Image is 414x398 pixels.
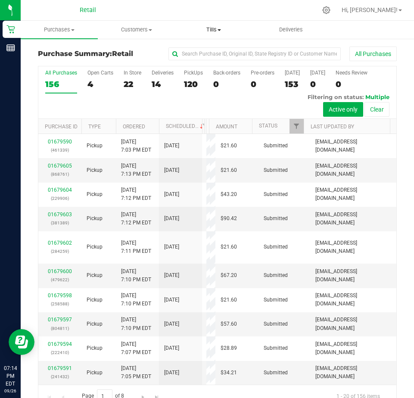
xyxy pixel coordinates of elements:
[45,124,78,130] a: Purchase ID
[121,316,151,332] span: [DATE] 7:10 PM EDT
[264,369,288,377] span: Submitted
[87,320,103,328] span: Pickup
[48,240,72,246] a: 01679602
[121,162,151,178] span: [DATE] 7:13 PM EDT
[264,344,288,352] span: Submitted
[166,123,205,129] a: Scheduled
[44,324,76,333] p: (804811)
[315,316,391,332] span: [EMAIL_ADDRESS][DOMAIN_NAME]
[221,142,237,150] span: $21.60
[364,102,389,117] button: Clear
[121,340,151,357] span: [DATE] 7:07 PM EDT
[98,26,174,34] span: Customers
[87,243,103,251] span: Pickup
[311,124,354,130] a: Last Updated By
[87,190,103,199] span: Pickup
[87,79,113,89] div: 4
[6,44,15,52] inline-svg: Reports
[310,79,325,89] div: 0
[315,364,391,381] span: [EMAIL_ADDRESS][DOMAIN_NAME]
[164,215,179,223] span: [DATE]
[221,166,237,174] span: $21.60
[87,296,103,304] span: Pickup
[48,341,72,347] a: 01679594
[251,79,274,89] div: 0
[164,320,179,328] span: [DATE]
[87,271,103,280] span: Pickup
[251,70,274,76] div: Pre-orders
[206,119,209,134] th: Address
[285,79,300,89] div: 153
[80,6,96,14] span: Retail
[175,21,252,39] a: Tills
[152,79,174,89] div: 14
[264,271,288,280] span: Submitted
[48,139,72,145] a: 01679590
[315,340,391,357] span: [EMAIL_ADDRESS][DOMAIN_NAME]
[168,47,341,60] input: Search Purchase ID, Original ID, State Registry ID or Customer Name...
[221,296,237,304] span: $21.60
[38,50,158,58] h3: Purchase Summary:
[44,348,76,357] p: (222410)
[121,364,151,381] span: [DATE] 7:05 PM EDT
[45,70,77,76] div: All Purchases
[121,186,151,202] span: [DATE] 7:12 PM EDT
[164,166,179,174] span: [DATE]
[48,163,72,169] a: 01679605
[176,26,252,34] span: Tills
[308,93,364,100] span: Filtering on status:
[164,271,179,280] span: [DATE]
[289,119,304,134] a: Filter
[44,300,76,308] p: (258588)
[44,373,76,381] p: (241432)
[221,271,237,280] span: $67.20
[6,25,15,34] inline-svg: Retail
[98,21,175,39] a: Customers
[184,70,203,76] div: PickUps
[44,146,76,154] p: (461339)
[216,124,237,130] a: Amount
[123,124,145,130] a: Ordered
[164,344,179,352] span: [DATE]
[87,369,103,377] span: Pickup
[221,243,237,251] span: $21.60
[310,70,325,76] div: [DATE]
[44,247,76,255] p: (284259)
[164,190,179,199] span: [DATE]
[9,329,34,355] iframe: Resource center
[221,344,237,352] span: $28.89
[264,142,288,150] span: Submitted
[264,166,288,174] span: Submitted
[365,93,389,100] span: Multiple
[264,296,288,304] span: Submitted
[21,21,98,39] a: Purchases
[315,162,391,178] span: [EMAIL_ADDRESS][DOMAIN_NAME]
[48,317,72,323] a: 01679597
[87,166,103,174] span: Pickup
[268,26,314,34] span: Deliveries
[259,123,277,129] a: Status
[112,50,133,58] span: Retail
[121,211,151,227] span: [DATE] 7:12 PM EDT
[184,79,203,89] div: 120
[221,320,237,328] span: $57.60
[164,243,179,251] span: [DATE]
[264,320,288,328] span: Submitted
[336,79,367,89] div: 0
[4,388,17,394] p: 09/26
[87,215,103,223] span: Pickup
[264,190,288,199] span: Submitted
[121,267,151,284] span: [DATE] 7:10 PM EDT
[121,292,151,308] span: [DATE] 7:10 PM EDT
[315,267,391,284] span: [EMAIL_ADDRESS][DOMAIN_NAME]
[321,6,332,14] div: Manage settings
[44,170,76,178] p: (868761)
[315,138,391,154] span: [EMAIL_ADDRESS][DOMAIN_NAME]
[221,215,237,223] span: $90.42
[124,70,141,76] div: In Store
[164,142,179,150] span: [DATE]
[48,268,72,274] a: 01679600
[4,364,17,388] p: 07:14 PM EDT
[45,79,77,89] div: 156
[48,187,72,193] a: 01679604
